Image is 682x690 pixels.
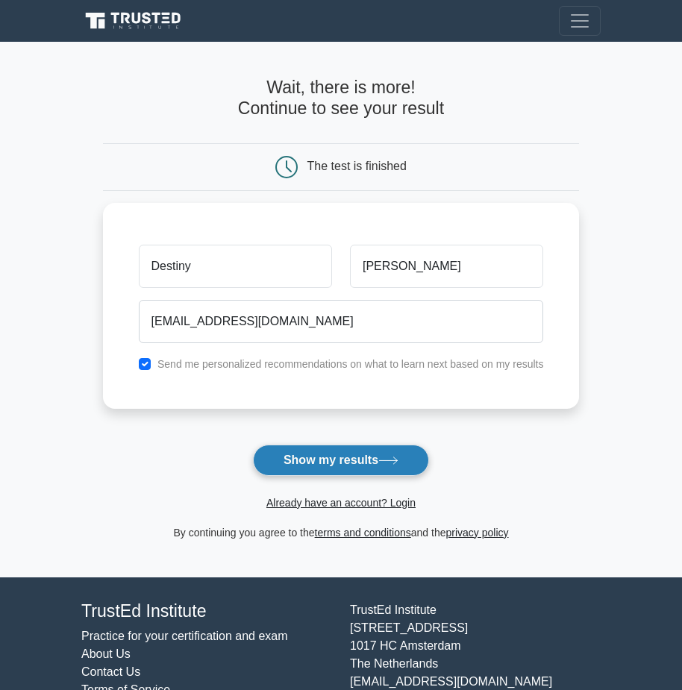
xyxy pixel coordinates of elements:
[559,6,601,36] button: Toggle navigation
[350,245,543,288] input: Last name
[253,445,429,476] button: Show my results
[315,527,411,539] a: terms and conditions
[446,527,509,539] a: privacy policy
[139,300,544,343] input: Email
[81,647,131,660] a: About Us
[81,601,332,622] h4: TrustEd Institute
[266,497,416,509] a: Already have an account? Login
[81,630,288,642] a: Practice for your certification and exam
[139,245,332,288] input: First name
[94,524,589,542] div: By continuing you agree to the and the
[81,665,140,678] a: Contact Us
[307,160,407,172] div: The test is finished
[157,358,544,370] label: Send me personalized recommendations on what to learn next based on my results
[103,78,580,119] h4: Wait, there is more! Continue to see your result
